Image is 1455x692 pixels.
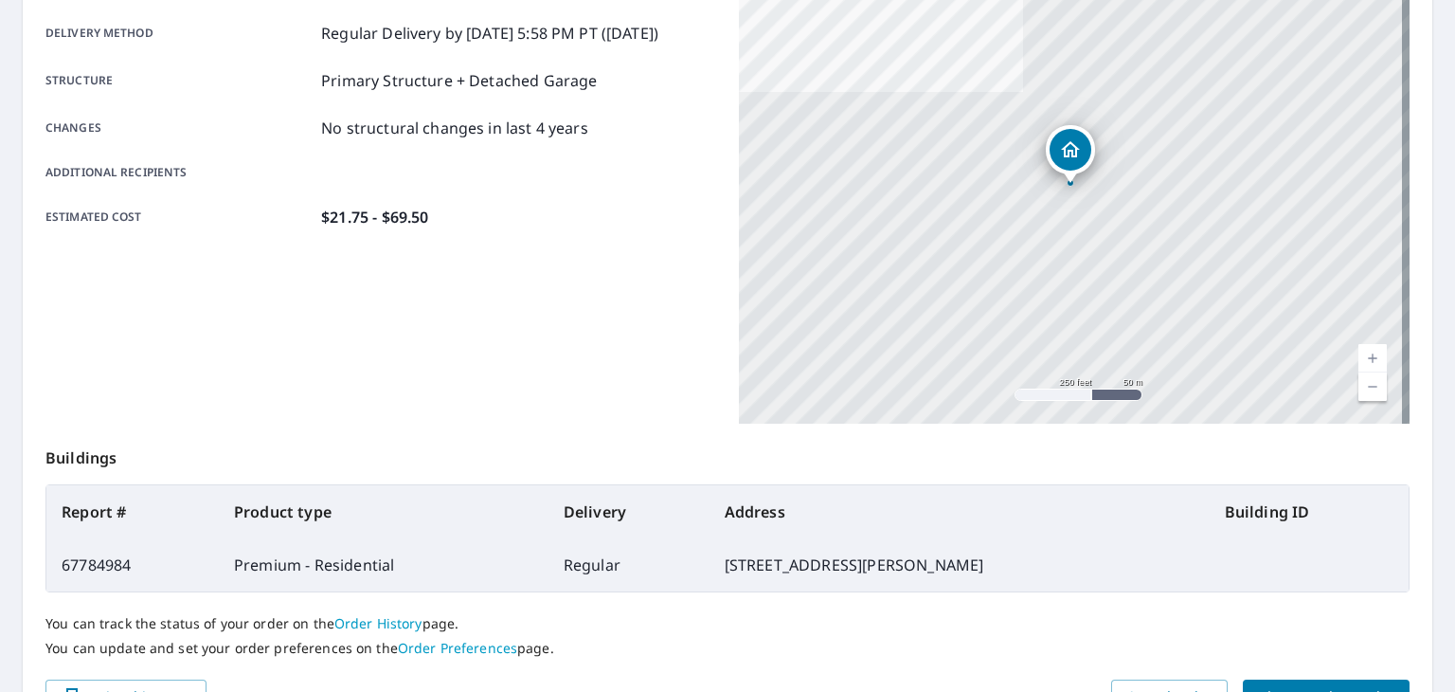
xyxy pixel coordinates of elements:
[45,615,1410,632] p: You can track the status of your order on the page.
[45,69,314,92] p: Structure
[46,485,219,538] th: Report #
[321,117,588,139] p: No structural changes in last 4 years
[321,22,658,45] p: Regular Delivery by [DATE] 5:58 PM PT ([DATE])
[219,485,548,538] th: Product type
[46,538,219,592] td: 67784984
[398,639,517,657] a: Order Preferences
[548,538,710,592] td: Regular
[710,485,1210,538] th: Address
[45,424,1410,484] p: Buildings
[45,640,1410,657] p: You can update and set your order preferences on the page.
[321,69,597,92] p: Primary Structure + Detached Garage
[710,538,1210,592] td: [STREET_ADDRESS][PERSON_NAME]
[45,164,314,181] p: Additional recipients
[1210,485,1409,538] th: Building ID
[1358,344,1387,373] a: Current Level 17, Zoom In
[334,614,422,632] a: Order History
[45,206,314,228] p: Estimated cost
[321,206,428,228] p: $21.75 - $69.50
[45,117,314,139] p: Changes
[548,485,710,538] th: Delivery
[1358,373,1387,401] a: Current Level 17, Zoom Out
[1046,125,1095,184] div: Dropped pin, building 1, Residential property, 7061 Kirby Cres Norfolk, VA 23505
[45,22,314,45] p: Delivery method
[219,538,548,592] td: Premium - Residential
